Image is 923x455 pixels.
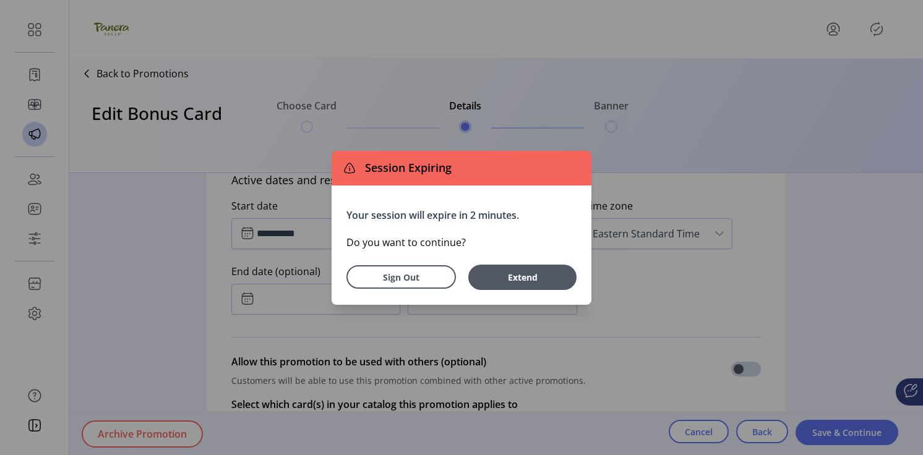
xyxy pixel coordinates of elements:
p: Your session will expire in 2 minutes. [346,208,577,223]
span: Session Expiring [360,159,452,176]
span: Extend [474,271,570,284]
button: Sign Out [346,265,456,289]
p: Do you want to continue? [346,235,577,250]
button: Extend [468,265,577,290]
span: Sign Out [363,271,440,284]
